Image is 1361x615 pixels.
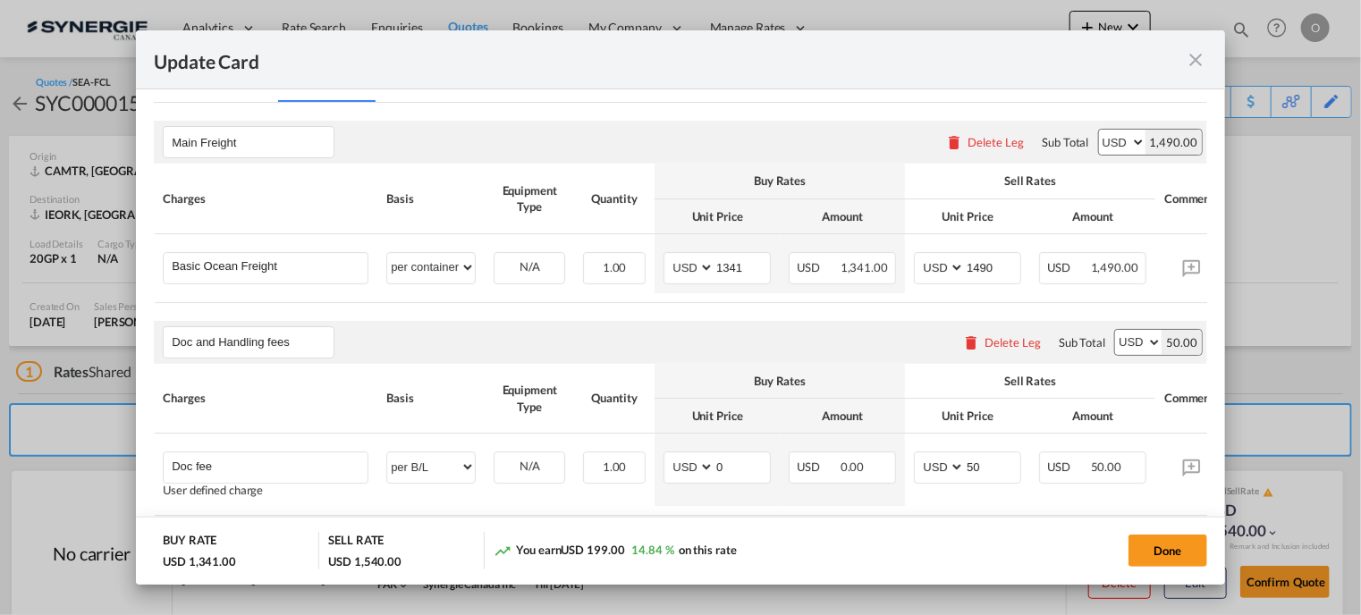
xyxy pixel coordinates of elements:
[1186,49,1207,71] md-icon: icon-close fg-AAA8AD m-0 pointer
[494,542,511,560] md-icon: icon-trending-up
[1145,130,1202,155] div: 1,490.00
[1091,260,1138,274] span: 1,490.00
[18,18,998,37] body: Editor, editor6
[914,173,1146,189] div: Sell Rates
[328,553,402,569] div: USD 1,540.00
[164,253,368,280] md-input-container: Basic Ocean Freight
[632,543,674,557] span: 14.84 %
[655,399,780,434] th: Unit Price
[172,129,334,156] input: Leg Name
[18,67,998,105] p: If Required - Three lines included, usd$2 / extra lines.
[18,69,156,82] strong: B13 - Export Declaration:
[494,542,736,560] div: You earn on this rate
[841,459,865,474] span: 0.00
[841,260,888,274] span: 1,341.00
[965,253,1020,280] input: 1490
[962,333,980,351] md-icon: icon-delete
[18,18,998,55] p: If container scaling is needed, please add 150.00$ USD per occurrence.
[714,452,770,479] input: 0
[780,399,905,434] th: Amount
[945,135,1024,149] button: Delete Leg
[1091,459,1122,474] span: 50.00
[172,329,334,356] input: Leg Name
[136,30,1225,584] md-dialog: Update CardPort of ...
[583,190,646,206] div: Quantity
[905,399,1030,434] th: Unit Price
[163,484,368,497] div: User defined charge
[18,20,91,33] strong: SOLAS/VGM:
[1047,260,1088,274] span: USD
[495,253,564,281] div: N/A
[1030,199,1155,234] th: Amount
[1162,330,1202,355] div: 50.00
[1047,459,1088,474] span: USD
[968,135,1024,149] div: Delete Leg
[386,390,476,406] div: Basis
[603,459,627,474] span: 1.00
[583,390,646,406] div: Quantity
[495,452,564,480] div: N/A
[163,190,368,206] div: Charges
[18,178,103,210] strong: Origin(s) : Destination(s) :
[1042,134,1088,150] div: Sub Total
[18,147,74,161] strong: DRAYAGE
[172,253,368,280] input: Charge Name
[714,253,770,280] input: 1341
[664,373,896,389] div: Buy Rates
[655,199,780,234] th: Unit Price
[1155,164,1227,233] th: Comments
[163,532,216,552] div: BUY RATE
[985,335,1041,350] div: Delete Leg
[18,117,300,131] strong: —----------------------------------------------------------------------
[664,173,896,189] div: Buy Rates
[494,382,565,414] div: Equipment Type
[163,390,368,406] div: Charges
[172,452,368,479] input: Charge Name
[562,543,625,557] span: USD 199.00
[1059,334,1105,350] div: Sub Total
[603,260,627,274] span: 1.00
[914,373,1146,389] div: Sell Rates
[965,452,1020,479] input: 50
[797,260,838,274] span: USD
[1129,535,1207,567] button: Done
[387,452,475,481] select: per B/L
[780,199,905,234] th: Amount
[164,452,368,479] md-input-container: Doc fee
[1030,399,1155,434] th: Amount
[163,553,236,569] div: USD 1,341.00
[945,133,963,151] md-icon: icon-delete
[797,459,838,474] span: USD
[962,335,1041,350] button: Delete Leg
[154,48,1186,71] div: Update Card
[18,18,998,37] body: Editor, editor4
[905,199,1030,234] th: Unit Price
[386,190,476,206] div: Basis
[494,182,565,215] div: Equipment Type
[328,532,384,552] div: SELL RATE
[1155,364,1227,434] th: Comments
[387,253,475,282] select: per container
